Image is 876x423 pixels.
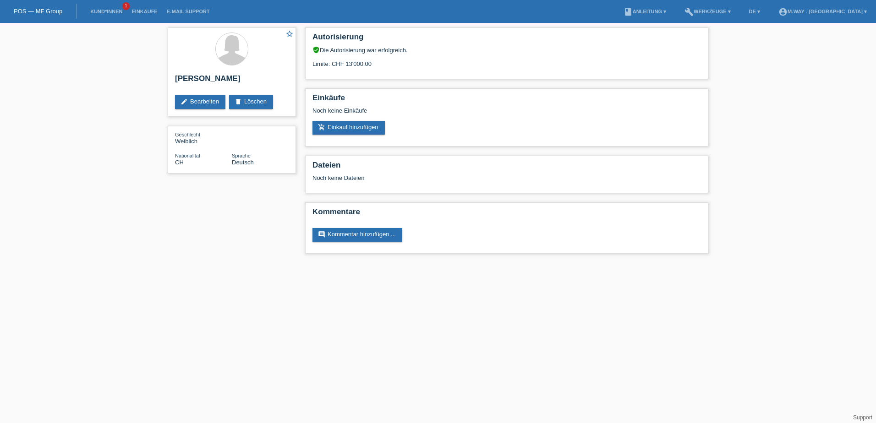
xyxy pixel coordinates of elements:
h2: Kommentare [312,207,701,221]
a: buildWerkzeuge ▾ [680,9,735,14]
a: POS — MF Group [14,8,62,15]
i: add_shopping_cart [318,124,325,131]
span: 1 [122,2,130,10]
a: editBearbeiten [175,95,225,109]
span: Schweiz [175,159,184,166]
a: Support [853,414,872,421]
a: Kund*innen [86,9,127,14]
a: account_circlem-way - [GEOGRAPHIC_DATA] ▾ [774,9,871,14]
div: Noch keine Dateien [312,174,592,181]
div: Weiblich [175,131,232,145]
a: bookAnleitung ▾ [619,9,671,14]
a: star_border [285,30,294,39]
a: deleteLöschen [229,95,273,109]
a: commentKommentar hinzufügen ... [312,228,402,242]
i: build [684,7,694,16]
h2: Autorisierung [312,33,701,46]
i: delete [235,98,242,105]
a: E-Mail Support [162,9,214,14]
h2: [PERSON_NAME] [175,74,289,88]
span: Geschlecht [175,132,200,137]
div: Die Autorisierung war erfolgreich. [312,46,701,54]
span: Sprache [232,153,251,158]
a: Einkäufe [127,9,162,14]
span: Nationalität [175,153,200,158]
i: comment [318,231,325,238]
i: book [624,7,633,16]
i: account_circle [778,7,788,16]
h2: Einkäufe [312,93,701,107]
a: DE ▾ [745,9,765,14]
i: edit [181,98,188,105]
div: Noch keine Einkäufe [312,107,701,121]
h2: Dateien [312,161,701,174]
i: verified_user [312,46,320,54]
div: Limite: CHF 13'000.00 [312,54,701,67]
a: add_shopping_cartEinkauf hinzufügen [312,121,385,135]
i: star_border [285,30,294,38]
span: Deutsch [232,159,254,166]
